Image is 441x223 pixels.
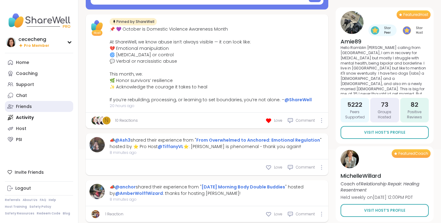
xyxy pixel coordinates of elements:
[5,134,73,145] a: PSI
[16,104,32,110] div: Friends
[411,100,418,109] span: 82
[16,93,27,99] div: Chat
[158,143,183,150] a: @TiffanyVL
[341,181,429,193] p: Coach of
[403,12,428,17] span: Featured Host
[23,198,37,202] a: About Us
[94,31,101,35] span: Host
[341,194,429,200] p: Held weekly on [DATE] 12:00PM PDT
[341,11,364,34] img: Amie89
[296,165,315,170] span: Comment
[110,137,325,150] div: 📣 shared their experience from " " hosted by ⭐ Pro Host ⭐: [PERSON_NAME] is phenomenal - thank yo...
[105,211,123,217] a: 1 Reaction
[364,130,405,135] span: Visit Host’s Profile
[95,117,103,125] img: Kelldog23
[202,184,285,190] a: [DATE] Morning Body Double Buddies
[16,137,22,143] div: PSI
[40,198,46,202] a: FAQ
[5,57,73,68] a: Home
[274,211,282,217] span: Love
[92,210,100,218] img: AmberWolffWizard
[110,184,325,197] div: 📣 shared their experience from " " hosted by : thanks for hosting [PERSON_NAME]!
[196,137,320,143] a: From Overwhelmed to Anchored: Emotional Regulation
[343,110,367,120] span: Peers Supported
[347,100,362,109] span: 5222
[24,43,49,48] span: Pro Member
[364,208,405,213] span: Visit Host’s Profile
[29,205,51,209] a: Safety Policy
[49,198,56,202] a: Help
[110,103,312,109] span: 20 hours ago
[92,117,100,125] img: caidinedwards3
[341,38,429,45] h4: Amie89
[381,100,388,109] span: 73
[341,126,429,139] a: Visit Host’s Profile
[5,79,73,90] a: Support
[18,36,49,43] div: cececheng
[5,68,73,79] a: Coaching
[115,190,163,196] a: @AmberWolffWizard
[115,184,136,190] a: @anchor
[5,198,20,202] a: Referrals
[285,97,312,103] a: @ShareWell
[89,137,105,152] img: Ash3
[5,211,34,216] a: Safety Resources
[5,10,73,31] img: ShareWell Nav Logo
[15,185,31,191] div: Logout
[5,101,73,112] a: Friends
[380,26,394,35] span: Star Peer
[5,183,73,194] a: Logout
[403,110,426,120] span: Positive Reviews
[371,26,379,35] img: Star Peer
[6,37,16,47] img: cececheng
[63,211,70,216] a: Blog
[5,205,27,209] a: Host Training
[274,118,282,123] span: Love
[115,118,138,123] a: 10 Reactions
[341,172,429,180] h4: MichelleWillard
[341,45,429,94] p: Hello Ramblin [PERSON_NAME] calling from [GEOGRAPHIC_DATA], I am in recovery for [MEDICAL_DATA] b...
[5,123,73,134] a: Host
[403,26,411,35] img: Star Host
[373,110,396,120] span: Groups Hosted
[296,118,315,123] span: Comment
[110,197,325,202] span: 8 minutes ago
[110,18,157,25] div: Pinned by ShareWell
[341,204,429,217] a: Visit Host’s Profile
[89,18,105,33] img: ShareWell
[37,211,60,216] a: Redeem Code
[274,165,282,170] span: Love
[110,150,325,155] span: 8 minutes ago
[5,90,73,101] a: Chat
[296,211,315,217] span: Comment
[89,184,105,199] img: anchor
[16,71,38,77] div: Coaching
[16,126,26,132] div: Host
[5,167,73,178] div: Invite Friends
[16,60,29,66] div: Home
[115,137,130,143] a: @Ash3
[412,26,426,35] span: Star Host
[398,151,428,156] span: Featured Coach
[341,181,419,193] i: Relationship Repair: Healing Resentment
[105,117,108,125] span: N
[16,82,34,88] div: Support
[341,150,359,168] img: MichelleWillard
[110,26,312,103] div: 📌 💜 October is Domestic Violence Awareness Month At ShareWell, we know abuse isn’t always visible...
[99,117,107,125] img: Dave76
